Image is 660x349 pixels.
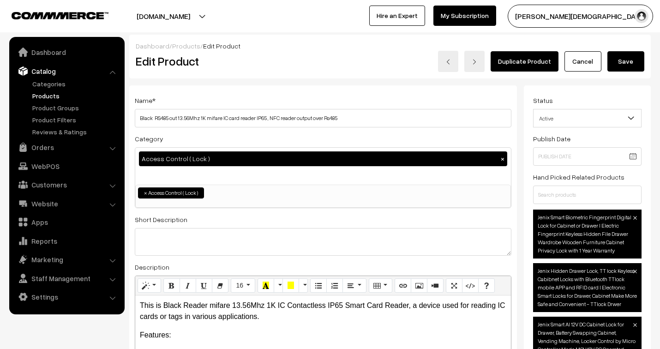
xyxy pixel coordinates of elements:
h2: Edit Product [136,54,340,68]
button: Table [369,278,392,293]
a: Products [172,42,200,50]
img: user [635,9,648,23]
button: [DOMAIN_NAME] [104,5,222,28]
img: close [633,216,637,220]
button: Bold (CTRL+B) [163,278,180,293]
a: Apps [12,214,121,230]
button: Recent Color [258,278,274,293]
button: Italic (CTRL+I) [180,278,196,293]
button: Unordered list (CTRL+SHIFT+NUM7) [310,278,327,293]
button: Help [478,278,495,293]
a: Hire an Expert [369,6,425,26]
p: This is Black Reader mifare 13.56Mhz 1K IC Contactless IP65 Smart Card Reader, a device used for ... [140,300,506,322]
a: Staff Management [12,270,121,287]
div: Access Control ( Lock ) [139,151,507,166]
a: WebPOS [12,158,121,174]
button: Picture [411,278,427,293]
a: Categories [30,79,121,89]
button: Ordered list (CTRL+SHIFT+NUM8) [326,278,343,293]
a: Reviews & Ratings [30,127,121,137]
a: Orders [12,139,121,156]
a: Settings [12,289,121,305]
button: More Color [274,278,283,293]
button: Link (CTRL+K) [395,278,411,293]
a: Reports [12,233,121,249]
input: Search products [533,186,642,204]
a: My Subscription [433,6,496,26]
a: COMMMERCE [12,9,92,20]
span: Active [534,110,641,126]
a: Duplicate Product [491,51,558,72]
label: Publish Date [533,134,570,144]
img: close [633,270,637,273]
button: More Color [299,278,308,293]
button: Background Color [282,278,299,293]
span: Active [533,109,642,127]
label: Description [135,262,169,272]
span: Jenix Smart Biometric Fingerprint Digital Lock for Cabinet or Drawer I Electric Fingerprint Keyle... [533,210,642,259]
label: Name [135,96,156,105]
button: Full Screen [446,278,462,293]
span: × [144,189,147,197]
label: Category [135,134,163,144]
a: Product Filters [30,115,121,125]
button: Save [607,51,644,72]
input: Publish Date [533,147,642,166]
a: Website [12,195,121,212]
button: × [498,155,507,163]
input: Name [135,109,511,127]
a: Dashboard [12,44,121,60]
a: Marketing [12,251,121,268]
button: Code View [462,278,479,293]
div: / / [136,41,644,51]
label: Short Description [135,215,187,224]
a: Customers [12,176,121,193]
a: Dashboard [136,42,169,50]
img: COMMMERCE [12,12,108,19]
button: Video [427,278,444,293]
a: Products [30,91,121,101]
button: Paragraph [342,278,366,293]
button: Style [138,278,161,293]
img: left-arrow.png [445,59,451,65]
a: Catalog [12,63,121,79]
img: right-arrow.png [472,59,477,65]
button: Font Size [231,278,255,293]
button: Underline (CTRL+U) [196,278,212,293]
p: Features: [140,330,506,341]
span: 16 [236,282,243,289]
span: Edit Product [203,42,240,50]
img: close [633,323,637,327]
span: Jenix Hidden Drawer Lock, TT lock Keyless Cabibnet Locks with Bluetooth TTlock mobile APP and RFI... [533,263,642,312]
button: [PERSON_NAME][DEMOGRAPHIC_DATA] [508,5,653,28]
a: Product Groups [30,103,121,113]
label: Status [533,96,553,105]
label: Hand Picked Related Products [533,172,624,182]
button: Remove Font Style (CTRL+\) [212,278,228,293]
a: Cancel [564,51,601,72]
li: Access Control ( Lock ) [138,187,204,199]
